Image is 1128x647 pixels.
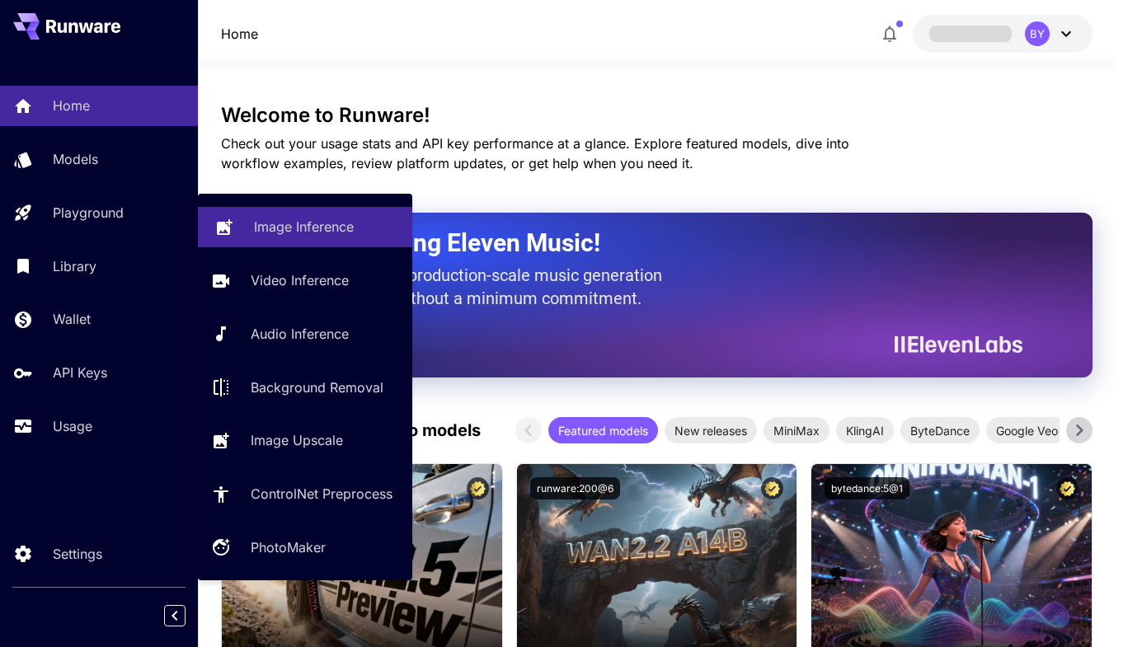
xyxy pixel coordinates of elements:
[198,260,412,301] a: Video Inference
[198,207,412,247] a: Image Inference
[221,135,849,171] span: Check out your usage stats and API key performance at a glance. Explore featured models, dive int...
[251,484,392,504] p: ControlNet Preprocess
[53,416,92,436] p: Usage
[251,324,349,344] p: Audio Inference
[251,430,343,450] p: Image Upscale
[764,422,830,439] span: MiniMax
[53,203,124,223] p: Playground
[53,96,90,115] p: Home
[254,217,354,237] p: Image Inference
[198,367,412,407] a: Background Removal
[467,477,489,499] button: Certified Model – Vetted for best performance and includes a commercial license.
[262,264,674,310] p: The only way to get production-scale music generation from Eleven Labs without a minimum commitment.
[262,227,1010,259] h2: Now Supporting Eleven Music!
[53,309,91,329] p: Wallet
[53,256,96,276] p: Library
[53,544,102,564] p: Settings
[761,477,783,499] button: Certified Model – Vetted for best performance and includes a commercial license.
[825,477,909,499] button: bytedance:5@1
[198,314,412,354] a: Audio Inference
[53,363,107,382] p: API Keys
[221,24,258,44] p: Home
[221,24,258,44] nav: breadcrumb
[198,527,412,568] a: PhotoMaker
[176,601,198,631] div: Collapse sidebar
[836,422,894,439] span: KlingAI
[900,422,980,439] span: ByteDance
[198,420,412,461] a: Image Upscale
[1056,477,1079,499] button: Certified Model – Vetted for best performance and includes a commercial license.
[251,377,383,397] p: Background Removal
[53,149,98,169] p: Models
[164,605,186,626] button: Collapse sidebar
[221,104,1093,127] h3: Welcome to Runware!
[1025,21,1050,46] div: BY
[198,474,412,514] a: ControlNet Preprocess
[986,422,1068,439] span: Google Veo
[548,422,658,439] span: Featured models
[530,477,620,499] button: runware:200@6
[251,270,349,290] p: Video Inference
[251,537,326,557] p: PhotoMaker
[665,422,757,439] span: New releases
